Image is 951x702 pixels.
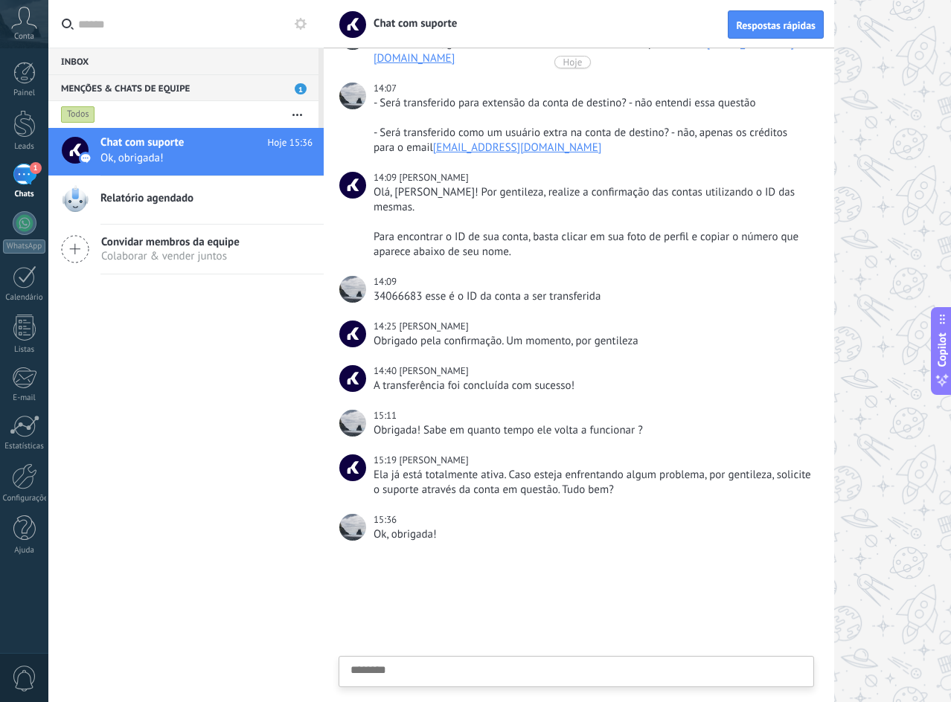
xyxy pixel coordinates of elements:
span: 1 [30,162,42,174]
div: Obrigada! Sabe em quanto tempo ele volta a funcionar ? [374,423,811,438]
button: Mais [281,101,313,128]
div: 14:09 [374,170,399,185]
div: 14:25 [374,319,399,334]
div: Para encontrar o ID de sua conta, basta clicar em sua foto de perfil e copiar o número que aparec... [374,230,811,260]
span: Copilot [935,333,950,367]
span: Ok, obrigada! [100,151,284,165]
span: Cid D. [339,365,366,392]
div: Ok, obrigada! [374,527,811,542]
a: [EMAIL_ADDRESS][DOMAIN_NAME] [433,141,602,155]
div: Configurações [3,494,46,503]
div: E-mail [3,393,46,403]
a: [EMAIL_ADDRESS][DOMAIN_NAME] [374,36,794,65]
span: Cid D. [399,320,468,332]
span: Colaborar & vender juntos [101,249,240,263]
div: 14:09 [374,274,399,289]
div: 15:11 [374,408,399,423]
div: WhatsApp [3,239,45,254]
div: Listas [3,345,46,355]
div: 34066683 esse é o ID da conta a ser transferida [374,289,811,304]
span: Relatório agendado [100,191,193,206]
button: Respostas rápidas [728,10,824,39]
div: Chats [3,190,46,199]
div: 15:36 [374,512,399,527]
span: Hoje 15:36 [268,135,313,150]
div: 15:19 [374,453,399,468]
div: Todos [61,106,95,123]
span: Cid D. [399,171,468,184]
div: Painel [3,88,46,98]
span: Roberta Rocha [339,514,366,541]
span: Chat com suporte [100,135,184,150]
span: Roberta Rocha [339,276,366,303]
span: Cid D. [399,454,468,466]
span: Chat com suporte [365,16,457,30]
span: Convidar membros da equipe [101,235,240,249]
span: 1 [295,83,307,94]
span: Roberta Rocha [339,410,366,437]
div: Hoje [563,56,583,68]
span: Cid D. [339,454,366,481]
div: 14:07 [374,81,399,96]
div: Olá, [PERSON_NAME]! Por gentileza, realize a confirmação das contas utilizando o ID das mesmas. [374,185,811,215]
span: Cid D. [339,321,366,347]
span: Conta [14,32,34,42]
div: Ela já está totalmente ativa. Caso esteja enfrentando algum problema, por gentileza, solicite o s... [374,468,811,497]
div: Menções & Chats de equipe [48,74,318,101]
div: Boa tarde. Sim, gostaria da transferência total de créditos para a conta [374,36,811,66]
span: Cid D. [399,364,468,377]
div: 14:40 [374,364,399,379]
span: Respostas rápidas [736,20,816,30]
span: Cid D. [339,172,366,199]
div: - Será transferido para extensão da conta de destino? - não entendi essa questão [374,96,811,111]
div: Obrigado pela confirmação. Um momento, por gentileza [374,334,811,349]
a: Relatório agendado [48,176,324,224]
a: Chat com suporte Hoje 15:36 Ok, obrigada! [48,128,324,175]
div: Calendário [3,293,46,303]
span: Roberta Rocha [339,83,366,109]
div: - Será transferido como um usuário extra na conta de destino? - não, apenas os créditos para o email [374,126,811,155]
div: A transferência foi concluída com sucesso! [374,379,811,393]
div: Leads [3,142,46,152]
div: Ajuda [3,546,46,556]
div: Estatísticas [3,442,46,451]
div: Inbox [48,48,318,74]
